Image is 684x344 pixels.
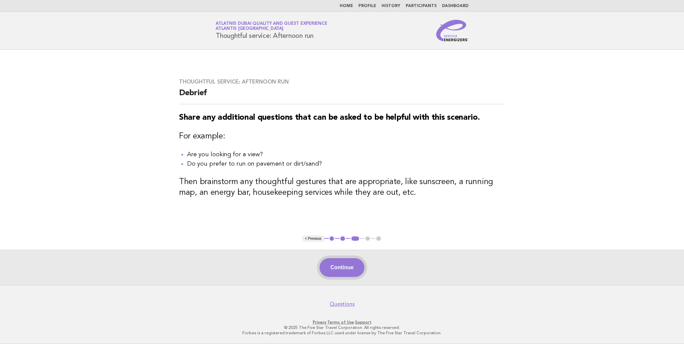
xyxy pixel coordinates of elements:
button: 1 [329,235,335,242]
button: 3 [350,235,360,242]
button: 2 [339,235,346,242]
a: Dashboard [442,4,468,8]
h1: Thoughtful service: Afternoon run [216,22,327,39]
a: History [382,4,400,8]
a: Terms of Use [327,320,354,325]
p: Forbes is a registered trademark of Forbes LLC used under license by The Five Star Travel Corpora... [137,330,547,336]
a: Support [355,320,372,325]
li: Do you prefer to run on pavement or dirt/sand? [187,159,505,169]
strong: Share any additional questions that can be asked to be helpful with this scenario. [179,114,479,122]
a: Participants [406,4,437,8]
button: < Previous [302,235,324,242]
a: Home [340,4,353,8]
button: Continue [320,258,364,277]
span: Atlantis [GEOGRAPHIC_DATA] [216,27,283,31]
img: Service Energizers [436,20,468,41]
h3: Then brainstorm any thoughtful gestures that are appropriate, like sunscreen, a running map, an e... [179,177,505,198]
h3: Thoughtful service: Afternoon run [179,78,505,85]
a: Profile [358,4,376,8]
a: Privacy [313,320,326,325]
p: · · [137,320,547,325]
a: Questions [330,301,355,307]
p: © 2025 The Five Star Travel Corporation. All rights reserved. [137,325,547,330]
h2: Debrief [179,88,505,104]
h3: For example: [179,131,505,142]
li: Are you looking for a view? [187,150,505,159]
a: Atlatnis Dubai Quality and Guest ExperienceAtlantis [GEOGRAPHIC_DATA] [216,21,327,31]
